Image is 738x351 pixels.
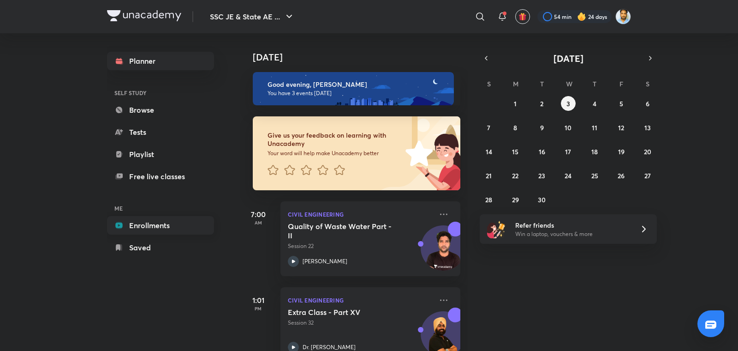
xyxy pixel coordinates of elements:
abbr: September 29, 2025 [512,195,519,204]
abbr: September 28, 2025 [485,195,492,204]
button: September 5, 2025 [614,96,629,111]
button: September 17, 2025 [561,144,576,159]
abbr: September 7, 2025 [487,123,490,132]
abbr: September 19, 2025 [618,147,625,156]
abbr: September 18, 2025 [591,147,598,156]
a: Tests [107,123,214,141]
button: September 16, 2025 [535,144,549,159]
h5: 7:00 [240,209,277,220]
abbr: September 9, 2025 [540,123,544,132]
abbr: Monday [513,79,518,88]
abbr: September 6, 2025 [646,99,649,108]
p: Civil Engineering [288,295,433,306]
h6: ME [107,200,214,216]
button: September 4, 2025 [587,96,602,111]
abbr: September 23, 2025 [538,171,545,180]
p: Civil Engineering [288,209,433,220]
abbr: September 22, 2025 [512,171,518,180]
abbr: September 10, 2025 [565,123,571,132]
p: [PERSON_NAME] [303,257,347,266]
h5: 1:01 [240,295,277,306]
abbr: September 15, 2025 [512,147,518,156]
button: September 21, 2025 [482,168,496,183]
abbr: September 11, 2025 [592,123,597,132]
abbr: September 3, 2025 [566,99,570,108]
span: [DATE] [553,52,583,65]
img: evening [253,72,454,105]
button: September 22, 2025 [508,168,523,183]
button: September 1, 2025 [508,96,523,111]
abbr: September 21, 2025 [486,171,492,180]
abbr: September 5, 2025 [619,99,623,108]
img: streak [577,12,586,21]
button: September 8, 2025 [508,120,523,135]
a: Enrollments [107,216,214,235]
a: Planner [107,52,214,70]
p: Session 22 [288,242,433,250]
button: September 14, 2025 [482,144,496,159]
abbr: September 20, 2025 [644,147,651,156]
img: avatar [518,12,527,21]
abbr: September 30, 2025 [538,195,546,204]
button: September 25, 2025 [587,168,602,183]
abbr: Saturday [646,79,649,88]
abbr: Tuesday [540,79,544,88]
abbr: Friday [619,79,623,88]
p: Session 32 [288,319,433,327]
button: September 28, 2025 [482,192,496,207]
abbr: September 1, 2025 [514,99,517,108]
h5: Extra Class - Part XV [288,308,403,317]
button: September 9, 2025 [535,120,549,135]
button: September 11, 2025 [587,120,602,135]
img: Company Logo [107,10,181,21]
p: Your word will help make Unacademy better [268,150,402,157]
abbr: September 13, 2025 [644,123,651,132]
abbr: September 24, 2025 [565,171,571,180]
img: referral [487,220,506,238]
img: Avatar [421,230,465,275]
button: September 26, 2025 [614,168,629,183]
abbr: September 2, 2025 [540,99,543,108]
button: September 27, 2025 [640,168,655,183]
a: Company Logo [107,10,181,24]
a: Playlist [107,145,214,163]
p: Win a laptop, vouchers & more [515,230,629,238]
abbr: September 4, 2025 [593,99,596,108]
button: [DATE] [493,52,644,65]
h6: Good evening, [PERSON_NAME] [268,80,446,89]
button: September 18, 2025 [587,144,602,159]
abbr: September 25, 2025 [591,171,598,180]
abbr: Sunday [487,79,491,88]
img: Kunal Pradeep [615,9,631,24]
abbr: September 12, 2025 [618,123,624,132]
button: September 23, 2025 [535,168,549,183]
button: September 29, 2025 [508,192,523,207]
button: SSC JE & State AE ... [204,7,300,26]
h5: Quality of Waste Water Part -II [288,222,403,240]
p: AM [240,220,277,225]
button: avatar [515,9,530,24]
abbr: Wednesday [566,79,572,88]
p: You have 3 events [DATE] [268,90,446,97]
abbr: Thursday [593,79,596,88]
abbr: September 16, 2025 [539,147,545,156]
button: September 13, 2025 [640,120,655,135]
button: September 15, 2025 [508,144,523,159]
abbr: September 14, 2025 [486,147,492,156]
abbr: September 17, 2025 [565,147,571,156]
button: September 30, 2025 [535,192,549,207]
a: Free live classes [107,167,214,186]
button: September 6, 2025 [640,96,655,111]
h6: SELF STUDY [107,85,214,101]
a: Saved [107,238,214,257]
button: September 19, 2025 [614,144,629,159]
h6: Give us your feedback on learning with Unacademy [268,131,402,148]
abbr: September 26, 2025 [618,171,625,180]
button: September 10, 2025 [561,120,576,135]
button: September 12, 2025 [614,120,629,135]
a: Browse [107,101,214,119]
button: September 20, 2025 [640,144,655,159]
h4: [DATE] [253,52,470,63]
button: September 24, 2025 [561,168,576,183]
img: feedback_image [374,116,460,190]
